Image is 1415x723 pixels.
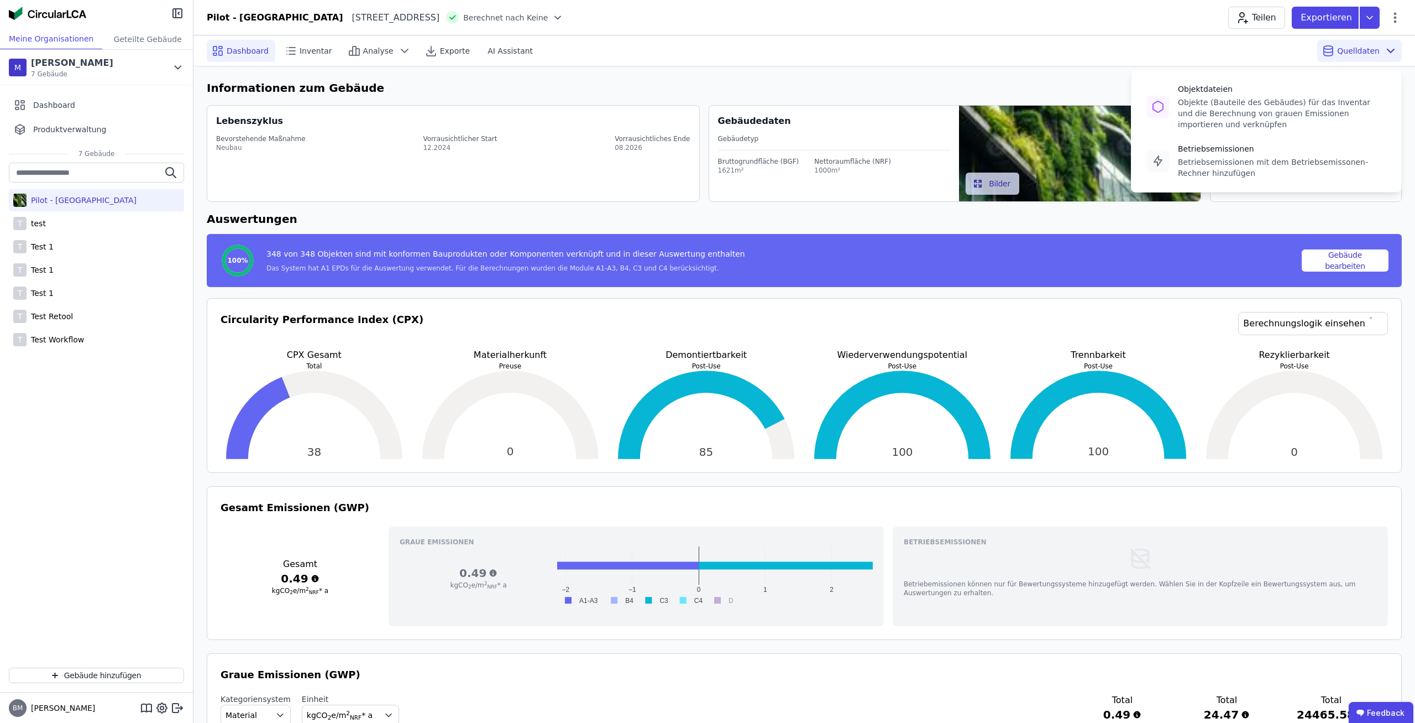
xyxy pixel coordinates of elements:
label: Einheit [302,694,399,705]
p: Demontiertbarkeit [612,349,800,362]
p: CPX Gesamt [221,349,408,362]
p: Post-Use [612,362,800,371]
h3: Circularity Performance Index (CPX) [221,312,423,349]
button: Bilder [966,173,1019,195]
div: Betriebsemissionen [1178,143,1386,154]
sub: 2 [290,590,293,595]
sup: 2 [306,586,309,592]
span: Quelldaten [1337,45,1380,56]
h3: 24465.58 [1297,707,1366,722]
div: 12.2024 [423,143,497,152]
span: kgCO e/m * a [450,581,507,589]
div: 348 von 348 Objekten sind mit konformen Bauprodukten oder Komponenten verknüpft und in dieser Aus... [266,248,745,264]
h3: Total [1297,694,1366,707]
h3: 0.49 [400,565,557,581]
div: Objektdateien [1178,84,1386,95]
h3: Gesamt Emissionen (GWP) [221,500,1388,516]
span: kgCO e/m * a [307,711,373,720]
div: Das System hat A1 EPDs für die Auswertung verwendet. Für die Berechnungen wurden die Module A1-A3... [266,264,745,273]
div: Test 1 [27,288,54,299]
span: Dashboard [227,45,269,56]
div: Bruttogrundfläche (BGF) [718,157,799,166]
h3: Gesamt [221,558,380,571]
sub: 2 [328,714,332,721]
p: Materialherkunft [417,349,604,362]
p: Trennbarkeit [1005,349,1192,362]
div: Test 1 [27,264,54,275]
label: Kategoriensystem [221,694,291,705]
span: Inventar [300,45,332,56]
sup: 2 [484,581,488,586]
button: Gebäude bearbeiten [1302,249,1388,272]
sub: NRF [350,714,361,721]
span: [PERSON_NAME] [27,703,95,714]
div: Neubau [216,143,306,152]
p: Post-Use [809,362,996,371]
div: T [13,333,27,346]
p: Rezyklierbarkeit [1201,349,1388,362]
sub: NRF [309,590,319,595]
img: empty-state [1128,547,1152,571]
span: 100% [227,256,248,265]
sub: NRF [487,584,497,590]
div: Pilot - [GEOGRAPHIC_DATA] [207,11,343,24]
span: 7 Gebäude [67,149,126,158]
div: T [13,217,27,230]
div: Bevorstehende Maßnahme [216,134,306,143]
div: Vorrausichtlicher Start [423,134,497,143]
div: Pilot - [GEOGRAPHIC_DATA] [27,195,137,206]
span: Exporte [440,45,470,56]
div: 1000m² [814,166,891,175]
span: Produktverwaltung [33,124,106,135]
div: [STREET_ADDRESS] [343,11,440,24]
div: Test Retool [27,311,73,322]
p: Post-Use [1005,362,1192,371]
div: Lebenszyklus [216,115,283,128]
p: Preuse [417,362,604,371]
span: kgCO e/m * a [272,587,328,595]
div: T [13,263,27,277]
span: Dashboard [33,100,75,111]
h6: Auswertungen [207,211,1402,227]
h3: 24.47 [1192,707,1261,722]
div: Vorrausichtliches Ende [615,134,690,143]
span: AI Assistant [488,45,533,56]
span: 7 Gebäude [31,70,113,79]
div: Gebäudetyp [718,134,951,143]
p: Total [221,362,408,371]
p: Exportieren [1301,11,1354,24]
img: Concular [9,7,86,20]
div: Gebäudedaten [718,115,960,128]
div: M [9,59,27,76]
button: Gebäude hinzufügen [9,668,184,683]
div: Betriebsemissionen mit dem Betriebsemissonen-Rechner hinzufügen [1178,157,1386,179]
div: T [13,310,27,323]
div: [PERSON_NAME] [31,56,113,70]
div: Test Workflow [27,334,84,345]
sup: 2 [346,710,350,716]
h3: 0.49 [1088,707,1157,722]
button: Teilen [1228,7,1285,29]
h6: Informationen zum Gebäude [207,80,1402,96]
div: Betriebemissionen können nur für Bewertungssysteme hinzugefügt werden. Wählen Sie in der Kopfzeil... [904,580,1377,597]
div: T [13,287,27,300]
div: test [27,218,46,229]
div: Geteilte Gebäude [102,29,193,49]
div: Objekte (Bauteile des Gebäudes) für das Inventar und die Berechnung von grauen Emissionen importi... [1178,97,1386,130]
h3: Graue Emissionen (GWP) [221,667,1388,683]
p: Wiederverwendungspotential [809,349,996,362]
div: 08.2026 [615,143,690,152]
a: Berechnungslogik einsehen [1238,312,1388,335]
h3: Graue Emissionen [400,538,873,547]
h3: 0.49 [221,571,380,586]
span: Berechnet nach Keine [463,12,548,23]
div: 1621m² [718,166,799,175]
div: T [13,240,27,253]
span: BM [13,705,23,711]
sub: 2 [468,584,471,590]
img: Pilot - Green Building [13,191,27,209]
p: Post-Use [1201,362,1388,371]
h3: Betriebsemissionen [904,538,1377,547]
h3: Total [1192,694,1261,707]
h3: Total [1088,694,1157,707]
